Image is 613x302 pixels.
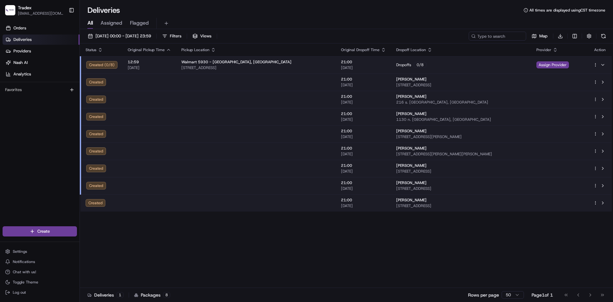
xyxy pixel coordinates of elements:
button: TradexTradex[EMAIL_ADDRESS][DOMAIN_NAME] [3,3,66,18]
span: [DATE] [341,117,386,122]
button: [EMAIL_ADDRESS][DOMAIN_NAME] [18,11,64,16]
span: Pickup Location [181,47,209,52]
div: Start new chat [22,61,105,67]
span: [STREET_ADDRESS] [396,169,526,174]
a: Nash AI [3,58,79,68]
span: 21:00 [341,146,386,151]
span: 21:00 [341,59,386,65]
span: [DATE] 00:00 - [DATE] 23:59 [95,33,151,39]
span: [PERSON_NAME] [396,111,427,116]
button: Start new chat [109,63,116,71]
span: Nash AI [13,60,28,66]
span: Analytics [13,71,31,77]
span: Filters [170,33,181,39]
input: Type to search [469,32,526,41]
button: Views [190,32,214,41]
span: [DATE] [128,65,171,70]
span: 21:00 [341,77,386,82]
a: 📗Knowledge Base [4,90,51,102]
span: [PERSON_NAME] [396,77,427,82]
div: Action [593,47,607,52]
span: Deliveries [13,37,32,43]
button: Log out [3,288,77,297]
span: Knowledge Base [13,93,49,99]
span: 21:00 [341,111,386,116]
span: [PERSON_NAME] [396,128,427,134]
span: [STREET_ADDRESS][PERSON_NAME] [396,134,526,139]
img: Tradex [5,5,15,15]
span: [DATE] [341,186,386,191]
input: Clear [17,41,105,48]
div: 📗 [6,93,11,98]
span: [PERSON_NAME] [396,197,427,203]
span: All [87,19,93,27]
span: API Documentation [60,93,102,99]
span: [DATE] [341,82,386,88]
button: [DATE] 00:00 - [DATE] 23:59 [85,32,154,41]
span: [STREET_ADDRESS] [396,203,526,208]
div: We're available if you need us! [22,67,81,73]
span: Map [539,33,548,39]
span: 21:00 [341,128,386,134]
span: [DATE] [341,100,386,105]
span: Log out [13,290,26,295]
button: Tradex [18,4,32,11]
span: 21:00 [341,163,386,168]
span: [STREET_ADDRESS] [181,65,331,70]
a: Providers [3,46,79,56]
div: Favorites [3,85,77,95]
span: Chat with us! [13,269,36,275]
p: Welcome 👋 [6,26,116,36]
span: Provider [536,47,551,52]
a: Analytics [3,69,79,79]
span: Walmart 5930 - [GEOGRAPHIC_DATA], [GEOGRAPHIC_DATA] [181,59,291,65]
a: Powered byPylon [45,108,77,113]
span: [PERSON_NAME] [396,146,427,151]
div: Page 1 of 1 [532,292,553,298]
span: [DATE] [341,151,386,157]
button: Create [3,226,77,236]
span: [DATE] [341,65,386,70]
span: Create [37,228,50,234]
div: Deliveries [87,292,124,298]
a: Orders [3,23,79,33]
button: Settings [3,247,77,256]
span: [PERSON_NAME] [396,163,427,168]
span: Pylon [64,108,77,113]
span: Dropoff Location [396,47,426,52]
button: Toggle Theme [3,278,77,287]
span: [STREET_ADDRESS][PERSON_NAME][PERSON_NAME] [396,151,526,157]
span: [DATE] [341,169,386,174]
span: 12:59 [128,59,171,65]
span: Orders [13,25,26,31]
span: Providers [13,48,31,54]
span: [PERSON_NAME] [396,180,427,185]
span: 216 s. [GEOGRAPHIC_DATA], [GEOGRAPHIC_DATA] [396,100,526,105]
span: Flagged [130,19,149,27]
p: Rows per page [468,292,499,298]
span: Notifications [13,259,35,264]
button: Refresh [599,32,608,41]
div: 💻 [54,93,59,98]
span: Assigned [101,19,122,27]
div: 0 / 8 [414,62,427,68]
span: [PERSON_NAME] [396,94,427,99]
div: Packages [134,292,170,298]
span: [DATE] [341,134,386,139]
a: Deliveries [3,35,79,45]
span: 1130 n. [GEOGRAPHIC_DATA], [GEOGRAPHIC_DATA] [396,117,526,122]
a: 💻API Documentation [51,90,105,102]
span: [STREET_ADDRESS] [396,82,526,88]
span: Assign Provider [536,61,569,68]
button: Notifications [3,257,77,266]
span: Original Pickup Time [128,47,165,52]
button: Map [529,32,550,41]
button: Chat with us! [3,267,77,276]
span: 21:00 [341,180,386,185]
div: 8 [163,292,170,298]
span: Settings [13,249,27,254]
span: [STREET_ADDRESS] [396,186,526,191]
span: 21:00 [341,94,386,99]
